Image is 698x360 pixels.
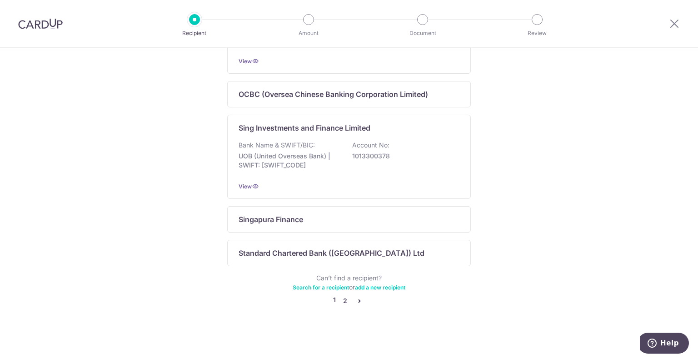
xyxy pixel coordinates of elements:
a: View [239,58,252,65]
p: Standard Chartered Bank ([GEOGRAPHIC_DATA]) Ltd [239,248,424,259]
a: 2 [339,295,350,306]
iframe: Opens a widget where you can find more information [640,333,689,355]
nav: pager [227,295,471,306]
p: 1013300378 [352,152,454,161]
div: Can’t find a recipient? or [227,274,471,292]
p: Document [389,29,456,38]
p: Review [504,29,571,38]
p: OCBC (Oversea Chinese Banking Corporation Limited) [239,89,428,100]
p: Bank Name & SWIFT/BIC: [239,141,315,150]
img: CardUp [18,18,63,29]
li: 1 [333,295,336,306]
p: Account No: [352,141,389,150]
p: Recipient [161,29,228,38]
p: Sing Investments and Finance Limited [239,122,370,133]
p: UOB (United Overseas Bank) | SWIFT: [SWIFT_CODE] [239,152,340,170]
p: Singapura Finance [239,214,303,225]
a: Search for a recipient [293,284,349,291]
a: View [239,183,252,190]
p: Amount [275,29,342,38]
a: add a new recipient [355,284,405,291]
